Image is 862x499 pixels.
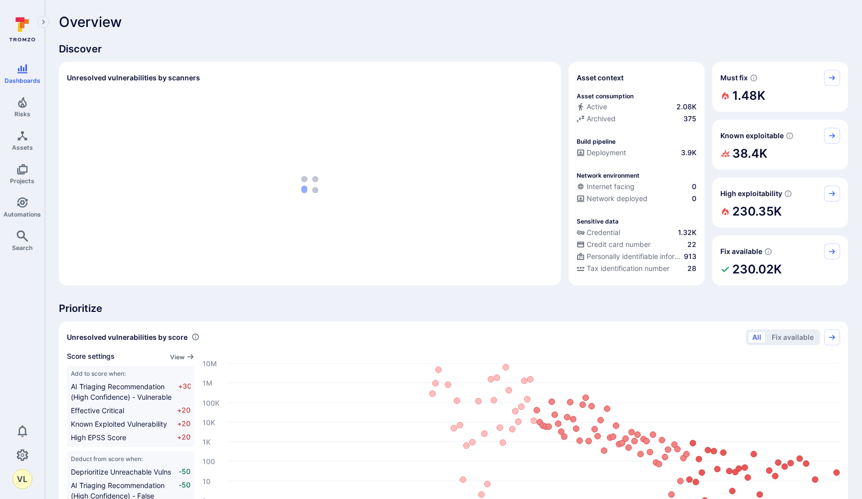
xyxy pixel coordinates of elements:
[12,469,32,489] div: Varun Lokesh S
[178,381,191,402] span: +30
[587,251,682,261] span: Personally identifiable information (PII)
[577,92,634,100] p: Asset consumption
[692,182,696,192] span: 0
[732,144,767,164] h2: 38.4K
[37,16,49,28] button: Expand navigation menu
[720,73,748,83] span: Must fix
[587,240,650,249] span: Credit card number
[67,332,188,342] span: Unresolved vulnerabilities by score
[587,263,669,273] span: Tax identification number
[71,433,126,442] span: High EPSS Score
[750,74,758,82] svg: Risk score >=40 , missed SLA
[720,189,782,199] span: High exploitability
[577,194,696,206] div: Evidence that the asset is packaged and deployed somewhere
[71,455,191,463] span: Deduct from score when:
[577,228,696,240] div: Evidence indicative of handling user or service credentials
[587,182,635,192] span: Internet facing
[577,263,696,275] div: Evidence indicative of processing tax identification numbers
[577,102,696,114] div: Commits seen in the last 180 days
[71,420,167,428] span: Known Exploited Vulnerability
[577,182,696,194] div: Evidence that an asset is internet facing
[3,211,41,218] span: Automations
[683,114,696,124] span: 375
[577,114,616,124] div: Archived
[59,14,122,30] span: Overview
[577,263,696,273] a: Tax identification number28
[59,42,848,56] span: Discover
[687,240,696,249] span: 22
[12,244,32,251] span: Search
[577,240,696,251] div: Evidence indicative of processing credit card numbers
[170,353,195,361] button: View
[577,251,696,263] div: Evidence indicative of processing personally identifiable information
[577,194,696,204] a: Network deployed0
[587,194,647,204] span: Network deployed
[676,102,696,112] span: 2.08K
[678,228,696,238] span: 1.32K
[301,176,318,193] img: Loading...
[67,73,200,83] h2: Unresolved vulnerabilities by scanners
[577,182,696,192] a: Internet facing0
[577,102,696,112] a: Active2.08K
[577,148,626,158] div: Deployment
[12,144,33,151] span: Assets
[203,457,215,465] text: 100
[712,236,848,285] div: Fix available
[14,110,30,118] span: Risks
[577,148,696,160] div: Configured deployment pipeline
[784,190,792,198] svg: EPSS score ≥ 0.7
[71,468,171,476] span: Deprioritize Unreachable Vulns
[692,194,696,204] span: 0
[203,418,215,426] text: 10K
[720,131,784,141] span: Known exploitable
[732,86,765,106] h2: 1.48K
[687,263,696,273] span: 28
[577,148,696,158] a: Deployment3.9K
[192,332,200,342] div: Number of vulnerabilities in status 'Open' 'Triaged' and 'In process' grouped by score
[577,218,619,225] p: Sensitive data
[587,228,620,238] span: Credential
[10,177,34,185] span: Projects
[4,77,40,84] span: Dashboards
[684,251,696,261] span: 913
[203,398,219,407] text: 100K
[12,469,32,489] button: VL
[732,202,782,222] h2: 230.35K
[203,477,211,485] text: 10
[587,148,626,158] span: Deployment
[577,114,696,124] a: Archived375
[732,259,782,279] h2: 230.02K
[170,351,195,362] a: View
[577,263,669,273] div: Tax identification number
[767,331,818,343] button: Fix available
[71,406,124,415] span: Effective Critical
[712,62,848,112] div: Must fix
[577,172,640,179] p: Network environment
[577,228,696,238] a: Credential1.32K
[587,114,616,124] span: Archived
[577,73,624,83] span: Asset context
[712,120,848,170] div: Known exploitable
[748,331,766,343] button: All
[203,378,213,387] text: 1M
[177,405,191,416] span: +20
[177,419,191,429] span: +20
[681,148,696,158] span: 3.9K
[712,178,848,228] div: High exploitability
[577,194,647,204] div: Network deployed
[786,132,794,140] svg: Confirmed exploitable by KEV
[71,370,191,377] span: Add to score when:
[764,248,772,255] svg: Vulnerabilities with fix available
[40,18,47,26] i: Expand navigation menu
[577,240,696,249] a: Credit card number22
[577,138,616,145] p: Build pipeline
[720,247,762,256] span: Fix available
[587,102,607,112] span: Active
[577,102,607,112] div: Active
[577,251,682,261] div: Personally identifiable information (PII)
[203,359,217,367] text: 10M
[577,228,620,238] div: Credential
[203,437,211,446] text: 1K
[71,382,172,401] span: AI Triaging Recommendation (High Confidence) - Vulnerable
[577,182,635,192] div: Internet facing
